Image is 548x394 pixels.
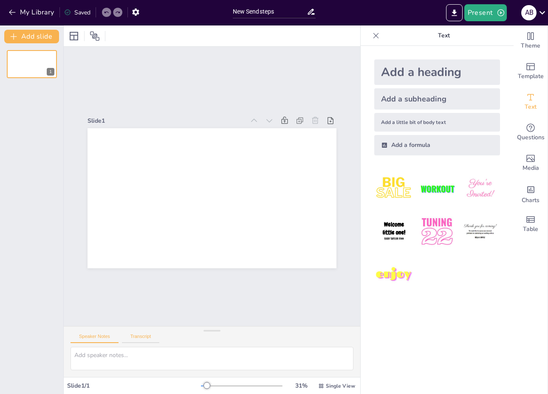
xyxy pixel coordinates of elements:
div: Add a table [514,209,548,239]
div: Add a formula [374,135,500,155]
span: Theme [521,41,540,51]
button: Transcript [122,334,160,343]
div: Add a little bit of body text [374,113,500,132]
div: 1 [47,68,54,76]
div: Layout [67,29,81,43]
img: 7.jpeg [374,255,414,295]
img: 2.jpeg [417,169,457,208]
span: Media [523,163,539,173]
button: My Library [6,6,58,19]
img: 4.jpeg [374,212,414,251]
div: a b [521,5,537,20]
div: Change the overall theme [514,25,548,56]
div: Add text boxes [514,87,548,117]
span: Template [518,72,544,81]
button: Add slide [4,30,59,43]
div: Add a heading [374,59,500,85]
span: Charts [522,196,540,205]
div: Slide 1 [88,117,245,125]
img: 6.jpeg [460,212,500,251]
div: Saved [64,8,90,17]
p: Text [383,25,505,46]
span: Text [525,102,537,112]
button: Speaker Notes [71,334,119,343]
div: 31 % [291,382,311,390]
img: 5.jpeg [417,212,457,251]
button: Present [464,4,507,21]
button: a b [521,4,537,21]
div: 1 [7,50,57,78]
span: Position [90,31,100,41]
div: Add charts and graphs [514,178,548,209]
div: Add a subheading [374,88,500,110]
div: Slide 1 / 1 [67,382,201,390]
span: Single View [326,383,355,389]
img: 1.jpeg [374,169,414,208]
div: Add ready made slides [514,56,548,87]
input: Insert title [233,6,307,18]
img: 3.jpeg [460,169,500,208]
div: Get real-time input from your audience [514,117,548,148]
div: Add images, graphics, shapes or video [514,148,548,178]
button: Export to PowerPoint [446,4,463,21]
span: Questions [517,133,545,142]
span: Table [523,225,538,234]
